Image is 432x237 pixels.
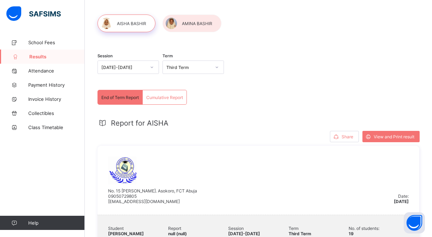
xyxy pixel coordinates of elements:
span: School Fees [28,40,85,45]
img: safsims [6,6,61,21]
span: Term [289,226,349,231]
span: End of Term Report [101,95,139,100]
span: [DATE] [394,199,409,204]
button: Open asap [404,212,425,233]
span: Third Term [289,231,311,236]
span: Class Timetable [28,125,85,130]
span: Invoice History [28,96,85,102]
span: Date: [398,193,409,199]
span: [DATE]-[DATE] [228,231,260,236]
span: null (null) [168,231,187,236]
div: [DATE]-[DATE] [101,65,146,70]
span: No. 15 [PERSON_NAME]. Asokoro, FCT Abuja 09050729805 [EMAIL_ADDRESS][DOMAIN_NAME] [108,188,197,204]
span: Session [228,226,288,231]
span: Student [108,226,168,231]
span: Share [342,134,353,139]
span: 19 [349,231,354,236]
span: Help [28,220,84,226]
img: raudha.jpeg [108,156,136,185]
span: Term [162,53,173,58]
span: No. of students: [349,226,409,231]
span: Results [29,54,85,59]
span: Cumulative Report [146,95,183,100]
span: Report for AISHA [111,119,168,127]
span: Attendance [28,68,85,74]
span: Collectibles [28,110,85,116]
span: View and Print result [374,134,414,139]
span: Session [97,53,113,58]
span: [PERSON_NAME] [108,231,144,236]
span: Report [168,226,228,231]
div: Third Term [166,65,211,70]
span: Payment History [28,82,85,88]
